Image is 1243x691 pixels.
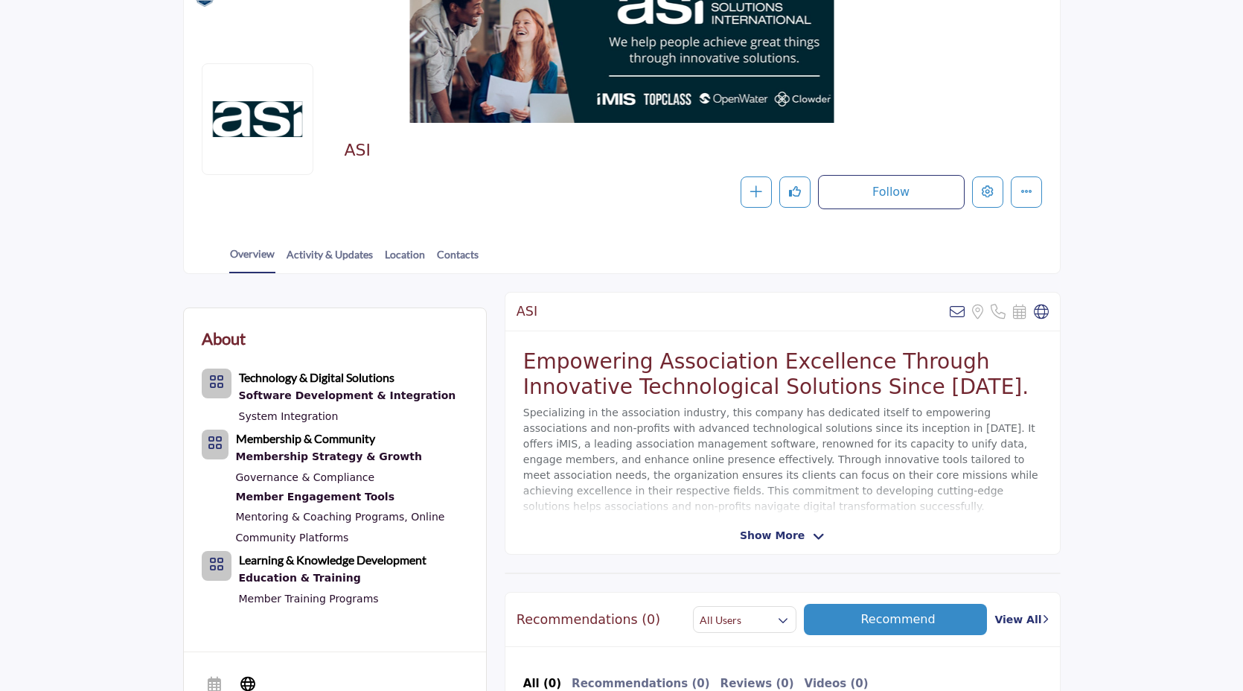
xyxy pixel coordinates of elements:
[436,246,479,273] a: Contacts
[202,326,246,351] h2: About
[523,405,1042,515] p: Specializing in the association industry, this company has dedicated itself to empowering associa...
[236,433,375,445] a: Membership & Community
[236,448,468,467] a: Membership Strategy & Growth
[994,612,1048,628] a: View All
[517,612,660,628] h2: Recommendations (0)
[236,471,375,483] a: Governance & Compliance
[517,304,537,319] h2: ASI
[239,593,379,605] a: Member Training Programs
[239,555,426,567] a: Learning & Knowledge Development
[239,386,456,406] a: Software Development & Integration
[818,175,965,209] button: Follow
[740,528,805,544] span: Show More
[236,488,468,507] div: Technology and platforms to connect members.
[236,511,408,523] a: Mentoring & Coaching Programs,
[286,246,374,273] a: Activity & Updates
[523,349,1042,399] h2: Empowering Association Excellence Through Innovative Technological Solutions Since [DATE].
[1011,176,1042,208] button: More details
[239,569,426,588] a: Education & Training
[804,604,988,635] button: Recommend
[236,431,375,445] b: Membership & Community
[239,569,426,588] div: Courses, workshops, and skill development.
[202,430,229,459] button: Category Icon
[693,606,796,633] button: All Users
[779,176,811,208] button: Like
[384,246,426,273] a: Location
[239,372,394,384] a: Technology & Digital Solutions
[572,677,710,690] b: Recommendations (0)
[236,488,468,507] a: Member Engagement Tools
[972,176,1003,208] button: Edit company
[236,448,468,467] div: Consulting, recruitment, and non-dues revenue.
[239,410,339,422] a: System Integration
[523,677,561,690] b: All (0)
[202,369,231,398] button: Category Icon
[700,613,741,628] h2: All Users
[805,677,869,690] b: Videos (0)
[860,612,935,626] span: Recommend
[720,677,794,690] b: Reviews (0)
[239,370,394,384] b: Technology & Digital Solutions
[239,553,426,567] b: Learning & Knowledge Development
[344,141,753,160] h2: ASI
[229,246,275,273] a: Overview
[202,551,231,581] button: Category Icon
[239,386,456,406] div: Custom software builds and system integrations.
